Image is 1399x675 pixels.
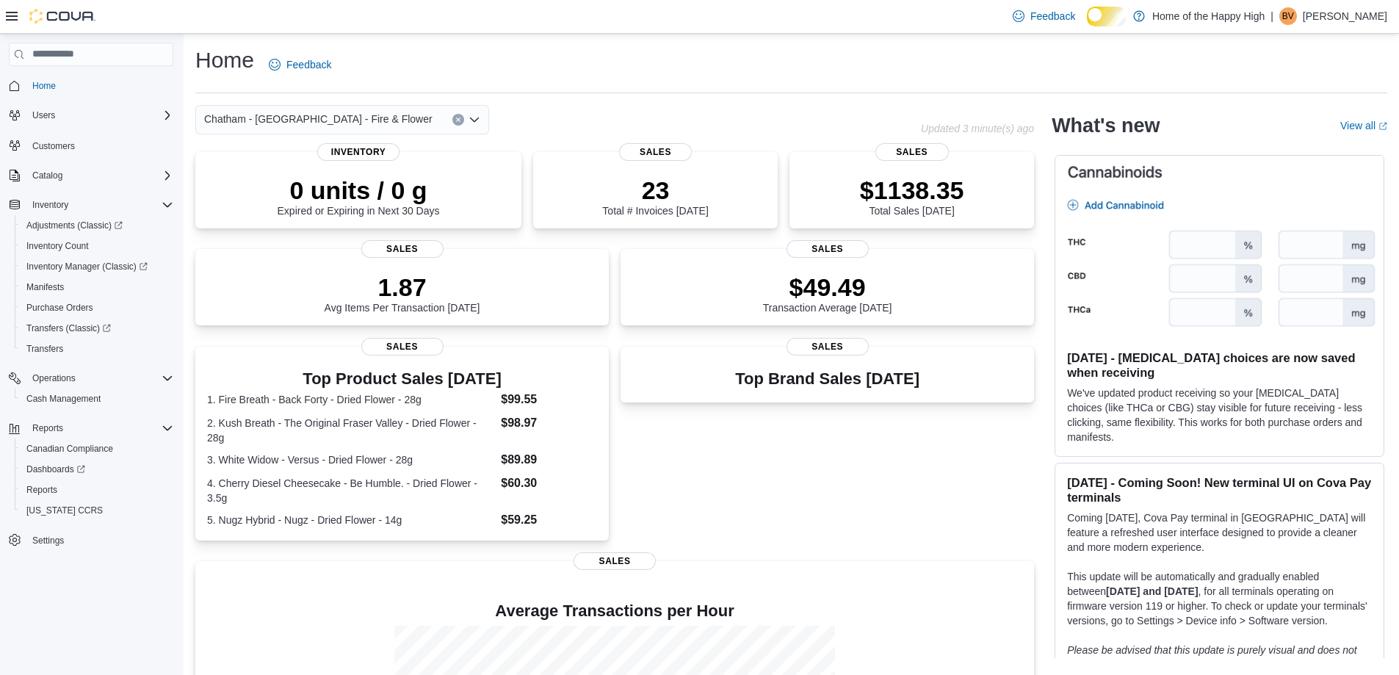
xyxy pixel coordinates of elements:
[207,370,597,388] h3: Top Product Sales [DATE]
[787,338,869,355] span: Sales
[3,418,179,438] button: Reports
[1087,7,1126,26] input: Dark Mode
[26,369,173,387] span: Operations
[26,261,148,272] span: Inventory Manager (Classic)
[21,237,173,255] span: Inventory Count
[26,107,61,124] button: Users
[1270,7,1273,25] p: |
[195,46,254,75] h1: Home
[860,176,964,205] p: $1138.35
[26,393,101,405] span: Cash Management
[1282,7,1294,25] span: BV
[469,114,480,126] button: Open list of options
[921,123,1034,134] p: Updated 3 minute(s) ago
[1087,26,1088,27] span: Dark Mode
[15,297,179,318] button: Purchase Orders
[32,170,62,181] span: Catalog
[26,137,81,155] a: Customers
[3,195,179,215] button: Inventory
[207,416,495,445] dt: 2. Kush Breath - The Original Fraser Valley - Dried Flower - 28g
[602,176,708,205] p: 23
[3,530,179,551] button: Settings
[1067,475,1372,505] h3: [DATE] - Coming Soon! New terminal UI on Cova Pay terminals
[325,272,480,302] p: 1.87
[207,476,495,505] dt: 4. Cherry Diesel Cheesecake - Be Humble. - Dried Flower - 3.5g
[1152,7,1265,25] p: Home of the Happy High
[15,459,179,480] a: Dashboards
[3,165,179,186] button: Catalog
[787,240,869,258] span: Sales
[1030,9,1075,24] span: Feedback
[32,422,63,434] span: Reports
[21,217,129,234] a: Adjustments (Classic)
[21,278,173,296] span: Manifests
[21,217,173,234] span: Adjustments (Classic)
[1106,585,1198,597] strong: [DATE] and [DATE]
[26,484,57,496] span: Reports
[32,372,76,384] span: Operations
[204,110,433,128] span: Chatham - [GEOGRAPHIC_DATA] - Fire & Flower
[21,440,173,458] span: Canadian Compliance
[26,302,93,314] span: Purchase Orders
[325,272,480,314] div: Avg Items Per Transaction [DATE]
[15,318,179,339] a: Transfers (Classic)
[26,419,173,437] span: Reports
[574,552,656,570] span: Sales
[26,220,123,231] span: Adjustments (Classic)
[26,343,63,355] span: Transfers
[207,513,495,527] dt: 5. Nugz Hybrid - Nugz - Dried Flower - 14g
[207,392,495,407] dt: 1. Fire Breath - Back Forty - Dried Flower - 28g
[26,167,173,184] span: Catalog
[32,535,64,546] span: Settings
[21,320,173,337] span: Transfers (Classic)
[29,9,95,24] img: Cova
[32,140,75,152] span: Customers
[286,57,331,72] span: Feedback
[263,50,337,79] a: Feedback
[26,463,85,475] span: Dashboards
[21,502,173,519] span: Washington CCRS
[21,502,109,519] a: [US_STATE] CCRS
[15,215,179,236] a: Adjustments (Classic)
[3,368,179,389] button: Operations
[21,481,63,499] a: Reports
[501,451,597,469] dd: $89.89
[15,256,179,277] a: Inventory Manager (Classic)
[26,443,113,455] span: Canadian Compliance
[21,461,91,478] a: Dashboards
[15,389,179,409] button: Cash Management
[1067,386,1372,444] p: We've updated product receiving so your [MEDICAL_DATA] choices (like THCa or CBG) stay visible fo...
[1340,120,1387,131] a: View allExternal link
[21,258,173,275] span: Inventory Manager (Classic)
[26,196,74,214] button: Inventory
[602,176,708,217] div: Total # Invoices [DATE]
[21,278,70,296] a: Manifests
[875,143,949,161] span: Sales
[26,322,111,334] span: Transfers (Classic)
[26,167,68,184] button: Catalog
[15,500,179,521] button: [US_STATE] CCRS
[21,237,95,255] a: Inventory Count
[32,80,56,92] span: Home
[1007,1,1081,31] a: Feedback
[15,438,179,459] button: Canadian Compliance
[21,299,173,317] span: Purchase Orders
[1303,7,1387,25] p: [PERSON_NAME]
[763,272,892,314] div: Transaction Average [DATE]
[21,258,153,275] a: Inventory Manager (Classic)
[361,338,444,355] span: Sales
[21,440,119,458] a: Canadian Compliance
[21,481,173,499] span: Reports
[1378,122,1387,131] svg: External link
[21,340,173,358] span: Transfers
[763,272,892,302] p: $49.49
[619,143,693,161] span: Sales
[26,505,103,516] span: [US_STATE] CCRS
[207,602,1022,620] h4: Average Transactions per Hour
[32,199,68,211] span: Inventory
[3,105,179,126] button: Users
[21,390,173,408] span: Cash Management
[26,136,173,154] span: Customers
[207,452,495,467] dt: 3. White Widow - Versus - Dried Flower - 28g
[501,414,597,432] dd: $98.97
